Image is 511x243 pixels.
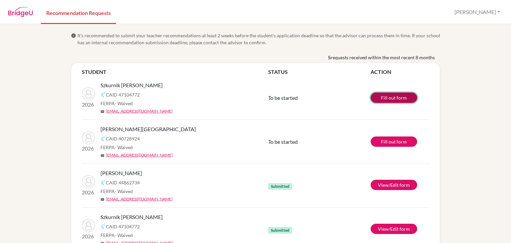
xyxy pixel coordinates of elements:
img: Common App logo [100,180,106,185]
a: Fill out form [371,136,417,147]
a: Recommendation Requests [41,1,116,24]
p: 2026 [82,101,95,109]
span: CAID 47104772 [106,223,140,230]
span: - Waived [115,144,133,150]
span: mail [100,110,104,114]
span: FERPA [100,232,133,239]
span: mail [100,153,104,157]
p: 2026 [82,188,95,196]
img: Szkurnik DoRio, Victor Alberto [82,87,95,101]
img: Szkurnik DoRio, Victor Alberto [82,219,95,232]
span: It’s recommended to submit your teacher recommendations at least 2 weeks before the student’s app... [78,32,440,46]
span: To be started [268,138,298,145]
a: [EMAIL_ADDRESS][DOMAIN_NAME] [106,152,173,158]
span: CAID 40728924 [106,135,140,142]
span: FERPA [100,188,133,195]
a: View/Edit form [371,224,417,234]
span: FERPA [100,100,133,107]
th: ACTION [371,68,429,76]
span: Szkurnik [PERSON_NAME] [100,81,163,89]
img: Common App logo [100,136,106,141]
img: BridgeU logo [8,7,33,17]
a: View/Edit form [371,180,417,190]
button: [PERSON_NAME] [451,6,503,18]
img: Davidovich, Sofia [82,131,95,144]
span: requests received within the most recent 8 months [331,54,435,61]
span: info [71,33,76,38]
span: - Waived [115,188,133,194]
a: Fill out form [371,93,417,103]
img: Common App logo [100,92,106,97]
a: [EMAIL_ADDRESS][DOMAIN_NAME] [106,108,173,114]
a: [EMAIL_ADDRESS][DOMAIN_NAME] [106,196,173,202]
span: CAID 44862734 [106,179,140,186]
img: Common App logo [100,224,106,229]
p: 2026 [82,144,95,152]
span: FERPA [100,144,133,151]
span: Submitted [268,183,292,190]
b: 5 [328,54,331,61]
span: To be started [268,95,298,101]
span: [PERSON_NAME][GEOGRAPHIC_DATA] [100,125,196,133]
th: STATUS [268,68,371,76]
span: Submitted [268,227,292,234]
span: Szkurnik [PERSON_NAME] [100,213,163,221]
span: [PERSON_NAME] [100,169,142,177]
p: 2026 [82,232,95,240]
span: - Waived [115,232,133,238]
span: mail [100,197,104,201]
span: CAID 47104772 [106,91,140,98]
span: - Waived [115,101,133,106]
th: STUDENT [82,68,268,76]
img: Kim, Kevin [82,175,95,188]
